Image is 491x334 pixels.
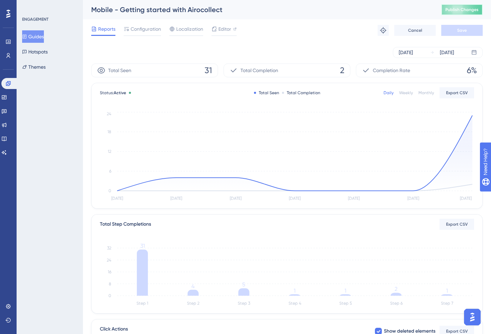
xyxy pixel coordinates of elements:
[22,17,48,22] div: ENGAGEMENT
[441,4,483,15] button: Publish Changes
[91,5,424,14] div: Mobile - Getting started with Airocollect
[16,2,43,10] span: Need Help?
[254,90,279,96] div: Total Seen
[136,301,148,306] tspan: Step 1
[170,196,182,201] tspan: [DATE]
[108,293,111,298] tspan: 0
[108,149,111,154] tspan: 12
[131,25,161,33] span: Configuration
[460,196,472,201] tspan: [DATE]
[111,196,123,201] tspan: [DATE]
[340,65,344,76] span: 2
[176,25,203,33] span: Localization
[191,283,195,289] tspan: 4
[107,258,111,263] tspan: 24
[418,90,434,96] div: Monthly
[441,25,483,36] button: Save
[100,220,151,228] div: Total Step Completions
[446,222,468,227] span: Export CSV
[446,287,448,294] tspan: 1
[240,66,278,75] span: Total Completion
[140,243,145,249] tspan: 31
[294,287,295,294] tspan: 1
[390,301,403,306] tspan: Step 6
[109,282,111,286] tspan: 8
[107,129,111,134] tspan: 18
[282,90,320,96] div: Total Completion
[107,111,111,116] tspan: 24
[205,65,212,76] span: 31
[230,196,242,201] tspan: [DATE]
[187,301,199,306] tspan: Step 2
[218,25,231,33] span: Editor
[408,28,422,33] span: Cancel
[462,307,483,327] iframe: UserGuiding AI Assistant Launcher
[457,28,467,33] span: Save
[373,66,410,75] span: Completion Rate
[98,25,115,33] span: Reports
[399,90,413,96] div: Weekly
[440,48,454,57] div: [DATE]
[22,46,48,58] button: Hotspots
[348,196,360,201] tspan: [DATE]
[100,90,126,96] span: Status:
[109,169,111,174] tspan: 6
[289,301,301,306] tspan: Step 4
[114,90,126,95] span: Active
[394,25,436,36] button: Cancel
[289,196,301,201] tspan: [DATE]
[446,90,468,96] span: Export CSV
[441,301,453,306] tspan: Step 7
[339,301,352,306] tspan: Step 5
[467,65,477,76] span: 6%
[108,269,111,274] tspan: 16
[395,286,397,292] tspan: 2
[399,48,413,57] div: [DATE]
[446,328,468,334] span: Export CSV
[440,87,474,98] button: Export CSV
[384,90,394,96] div: Daily
[108,188,111,193] tspan: 0
[22,30,44,43] button: Guides
[108,66,131,75] span: Total Seen
[22,61,46,73] button: Themes
[344,287,346,294] tspan: 1
[242,281,245,288] tspan: 5
[440,219,474,230] button: Export CSV
[407,196,419,201] tspan: [DATE]
[238,301,250,306] tspan: Step 3
[445,7,479,12] span: Publish Changes
[107,246,111,250] tspan: 32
